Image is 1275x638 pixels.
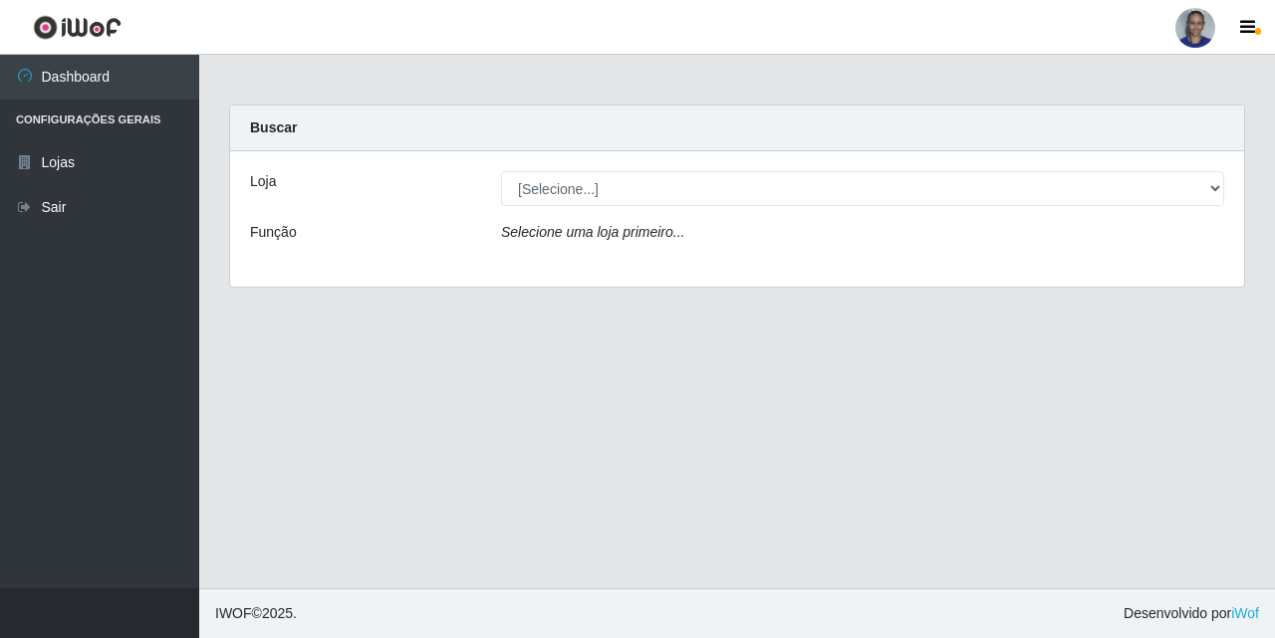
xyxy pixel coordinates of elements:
span: Desenvolvido por [1124,603,1259,624]
i: Selecione uma loja primeiro... [501,224,684,240]
strong: Buscar [250,119,297,135]
a: iWof [1231,605,1259,621]
label: Função [250,222,297,243]
span: IWOF [215,605,252,621]
img: CoreUI Logo [33,15,122,40]
label: Loja [250,171,276,192]
span: © 2025 . [215,603,297,624]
